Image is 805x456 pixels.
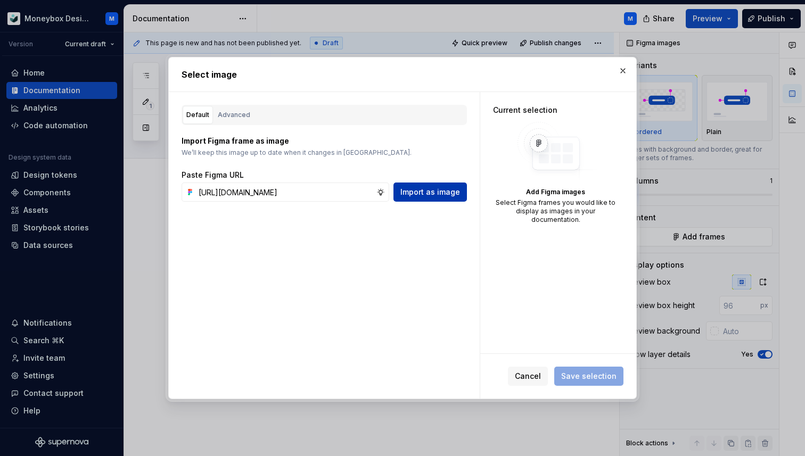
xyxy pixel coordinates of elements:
h2: Select image [182,68,623,81]
div: Select Figma frames you would like to display as images in your documentation. [493,198,618,224]
div: Add Figma images [493,188,618,196]
button: Import as image [393,183,467,202]
p: We’ll keep this image up to date when it changes in [GEOGRAPHIC_DATA]. [182,148,467,157]
div: Default [186,110,209,120]
span: Cancel [515,371,541,382]
div: Current selection [493,105,618,115]
button: Cancel [508,367,548,386]
input: https://figma.com/file... [194,183,376,202]
div: Advanced [218,110,250,120]
p: Import Figma frame as image [182,136,467,146]
label: Paste Figma URL [182,170,244,180]
span: Import as image [400,187,460,197]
